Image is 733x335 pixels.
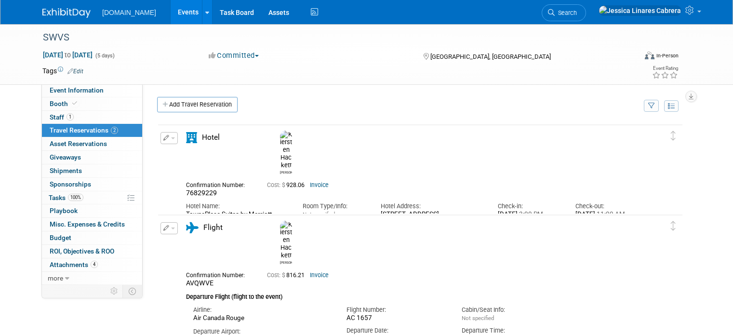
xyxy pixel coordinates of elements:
[186,202,288,211] div: Hotel Name:
[193,314,332,322] div: Air Canada Rouge
[280,221,292,259] img: Kiersten Hackett
[555,9,577,16] span: Search
[42,8,91,18] img: ExhibitDay
[67,68,83,75] a: Edit
[50,234,71,241] span: Budget
[648,103,655,109] i: Filter by Traveler
[42,66,83,76] td: Tags
[50,126,118,134] span: Travel Reservations
[42,178,142,191] a: Sponsorships
[42,204,142,217] a: Playbook
[123,285,143,297] td: Toggle Event Tabs
[280,259,292,265] div: Kiersten Hackett
[278,131,294,175] div: Kiersten Hackett
[462,306,562,314] div: Cabin/Seat Info:
[48,274,63,282] span: more
[498,211,561,219] div: [DATE]
[498,202,561,211] div: Check-in:
[50,86,104,94] span: Event Information
[42,231,142,244] a: Budget
[67,113,74,121] span: 1
[50,220,125,228] span: Misc. Expenses & Credits
[303,211,335,218] span: Not specified
[42,151,142,164] a: Giveaways
[599,5,681,16] img: Jessica Linares Cabrera
[106,285,123,297] td: Personalize Event Tab Strip
[157,97,238,112] a: Add Travel Reservation
[186,211,288,227] div: TownePlace Suites by Marriott [GEOGRAPHIC_DATA]
[50,167,82,174] span: Shipments
[42,191,142,204] a: Tasks100%
[68,194,83,201] span: 100%
[652,66,678,71] div: Event Rating
[595,211,625,218] span: 11:00 AM
[347,326,447,335] div: Departure Date:
[42,97,142,110] a: Booth
[50,180,91,188] span: Sponsorships
[542,4,586,21] a: Search
[50,207,78,214] span: Playbook
[72,101,77,106] i: Booth reservation complete
[303,202,366,211] div: Room Type/Info:
[518,211,543,218] span: 3:00 PM
[186,279,213,287] span: AVQWVE
[203,223,223,232] span: Flight
[462,326,562,335] div: Departure Time:
[42,164,142,177] a: Shipments
[186,179,253,189] div: Confirmation Number:
[310,272,329,279] a: Invoice
[186,287,639,302] div: Departure Flight (flight to the event)
[310,182,329,188] a: Invoice
[267,182,308,188] span: 928.06
[585,50,679,65] div: Event Format
[94,53,115,59] span: (5 days)
[347,314,447,322] div: AC 1657
[186,269,253,279] div: Confirmation Number:
[50,261,98,268] span: Attachments
[102,9,156,16] span: [DOMAIN_NAME]
[205,51,263,61] button: Committed
[381,211,483,235] div: [STREET_ADDRESS][PERSON_NAME][US_STATE] Telefone [PHONE_NUMBER]
[193,306,332,314] div: Airline:
[280,169,292,174] div: Kiersten Hackett
[42,111,142,124] a: Staff1
[42,51,93,59] span: [DATE] [DATE]
[671,221,676,231] i: Click and drag to move item
[91,261,98,268] span: 4
[42,258,142,271] a: Attachments4
[111,127,118,134] span: 2
[42,137,142,150] a: Asset Reservations
[49,194,83,201] span: Tasks
[42,245,142,258] a: ROI, Objectives & ROO
[40,29,625,46] div: SWVS
[50,153,81,161] span: Giveaways
[575,202,639,211] div: Check-out:
[50,140,107,147] span: Asset Reservations
[267,272,308,279] span: 816.21
[575,211,639,219] div: [DATE]
[671,131,676,141] i: Click and drag to move item
[462,315,494,322] span: Not specified
[42,272,142,285] a: more
[278,221,294,265] div: Kiersten Hackett
[267,182,286,188] span: Cost: $
[202,133,220,142] span: Hotel
[430,53,551,60] span: [GEOGRAPHIC_DATA], [GEOGRAPHIC_DATA]
[50,100,79,107] span: Booth
[656,52,679,59] div: In-Person
[186,222,199,233] i: Flight
[42,124,142,137] a: Travel Reservations2
[347,306,447,314] div: Flight Number:
[267,272,286,279] span: Cost: $
[186,132,197,143] i: Hotel
[42,218,142,231] a: Misc. Expenses & Credits
[42,84,142,97] a: Event Information
[186,189,217,197] span: 76829229
[645,52,654,59] img: Format-Inperson.png
[63,51,72,59] span: to
[280,131,292,169] img: Kiersten Hackett
[381,202,483,211] div: Hotel Address:
[50,113,74,121] span: Staff
[50,247,114,255] span: ROI, Objectives & ROO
